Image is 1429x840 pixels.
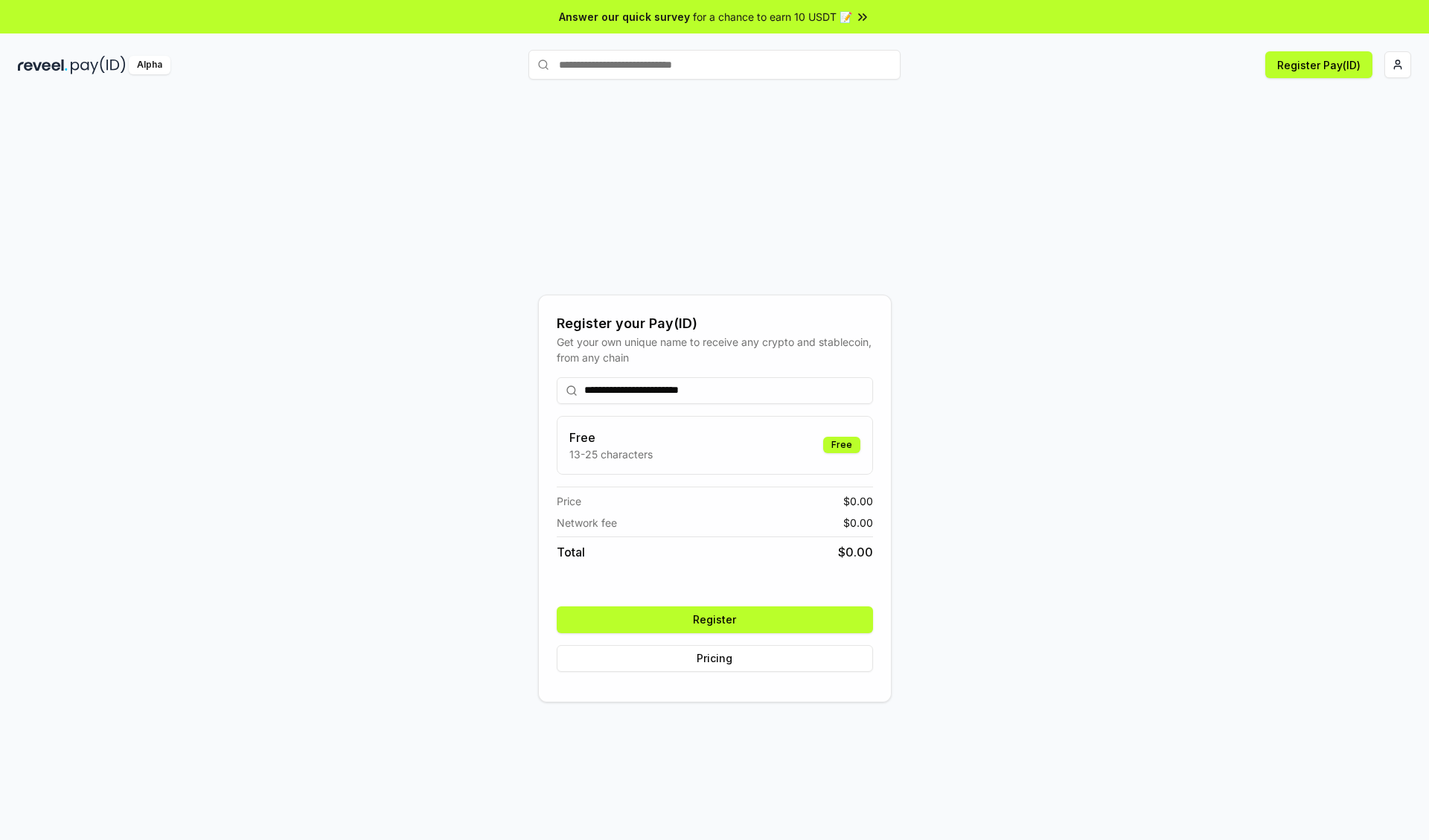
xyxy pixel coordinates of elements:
[569,429,653,446] h3: Free
[843,515,873,530] span: $ 0.00
[569,446,653,462] p: 13-25 characters
[71,56,126,74] img: pay_id
[557,313,873,334] div: Register your Pay(ID)
[1265,51,1372,78] button: Register Pay(ID)
[693,9,852,25] span: for a chance to earn 10 USDT 📝
[557,543,585,561] span: Total
[129,56,170,74] div: Alpha
[843,493,873,509] span: $ 0.00
[559,9,690,25] span: Answer our quick survey
[823,437,860,453] div: Free
[557,645,873,672] button: Pricing
[557,334,873,365] div: Get your own unique name to receive any crypto and stablecoin, from any chain
[557,493,581,509] span: Price
[557,515,617,530] span: Network fee
[557,606,873,633] button: Register
[838,543,873,561] span: $ 0.00
[18,56,68,74] img: reveel_dark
